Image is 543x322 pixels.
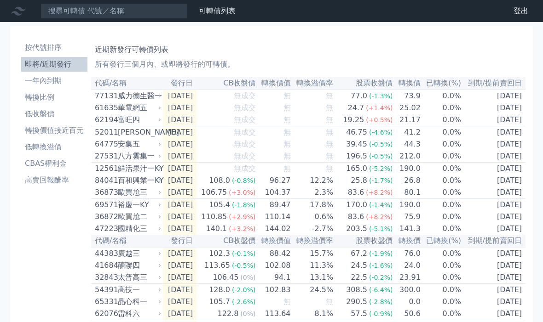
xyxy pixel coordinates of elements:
div: 44383 [95,248,116,259]
a: 一年內到期 [21,73,87,88]
td: 80.1 [393,186,421,199]
div: 雷科六 [118,308,159,319]
div: 36873 [95,187,116,198]
td: 0.0% [421,114,462,126]
th: 轉換價值 [256,235,291,247]
span: 無 [283,128,291,136]
div: 12561 [95,163,116,174]
td: [DATE] [163,126,196,139]
div: 105.4 [207,199,232,210]
div: 65331 [95,296,116,307]
span: (+1.4%) [366,104,393,112]
span: (-0.5%) [369,153,393,160]
div: 八方雲集一 [118,151,159,162]
div: 歐買尬三 [118,187,159,198]
a: CBAS權利金 [21,156,87,171]
span: 無 [326,140,333,148]
td: [DATE] [163,102,196,114]
span: 無 [326,164,333,173]
span: 無成交 [234,164,256,173]
div: 64775 [95,139,116,150]
span: (-4.6%) [369,129,393,136]
div: 83.6 [346,211,366,222]
td: 212.0 [393,150,421,163]
span: (0%) [240,274,255,281]
li: 低收盤價 [21,108,87,119]
li: 即將/近期發行 [21,59,87,70]
li: CBAS權利金 [21,158,87,169]
td: 141.3 [393,223,421,235]
td: [DATE] [462,138,526,150]
td: [DATE] [462,284,526,296]
div: 安集五 [118,139,159,150]
li: 按代號排序 [21,42,87,53]
td: [DATE] [462,308,526,320]
td: 0.6% [291,211,334,223]
td: 104.37 [256,186,291,199]
span: (0%) [240,310,255,317]
td: 24.5% [291,284,334,296]
p: 所有發行三個月內、或即將發行的可轉債。 [95,59,522,70]
td: [DATE] [462,223,526,235]
div: 25.8 [349,175,369,186]
td: 0.0 [393,296,421,308]
li: 轉換比例 [21,92,87,103]
td: [DATE] [163,211,196,223]
span: (-1.6%) [369,262,393,269]
td: 110.14 [256,211,291,223]
span: (-2.0%) [232,286,256,294]
div: 110.85 [199,211,229,222]
td: [DATE] [163,163,196,175]
div: 106.45 [211,272,240,283]
td: 0.0% [421,138,462,150]
span: 無 [283,164,291,173]
th: 已轉換(%) [421,235,462,247]
div: 太普高三 [118,272,159,283]
span: 無 [326,128,333,136]
a: 按代號排序 [21,40,87,55]
span: (-0.2%) [369,274,393,281]
td: 11.3% [291,260,334,271]
td: [DATE] [462,211,526,223]
th: 股票收盤價 [334,235,393,247]
span: (-6.4%) [369,286,393,294]
div: 105.7 [207,296,232,307]
td: 0.0% [421,186,462,199]
td: [DATE] [163,186,196,199]
div: 102.3 [207,248,232,259]
td: 15.7% [291,247,334,260]
td: 73.9 [393,90,421,102]
th: 發行日 [163,77,196,90]
div: 61635 [95,102,116,113]
th: 到期/提前賣回日 [462,235,526,247]
td: 89.47 [256,199,291,211]
div: 華電網五 [118,102,159,113]
th: 代碼/名稱 [91,77,163,90]
td: 2.3% [291,186,334,199]
div: 醣聯四 [118,260,159,271]
td: [DATE] [462,247,526,260]
div: 36872 [95,211,116,222]
span: 無 [326,91,333,100]
td: [DATE] [462,102,526,114]
a: 低轉換溢價 [21,140,87,154]
div: 19.25 [341,114,366,125]
span: 無成交 [234,115,256,124]
span: (-0.8%) [232,177,256,184]
span: (-5.2%) [369,165,393,172]
span: (-2.6%) [232,298,256,305]
td: [DATE] [462,126,526,139]
th: 轉換價值 [256,77,291,90]
th: 轉換價 [393,235,421,247]
td: [DATE] [163,199,196,211]
div: 67.2 [349,248,369,259]
th: 代碼/名稱 [91,235,163,247]
td: 25.02 [393,102,421,114]
td: 26.8 [393,175,421,186]
span: 無成交 [234,128,256,136]
td: 0.0% [421,211,462,223]
div: 113.65 [202,260,232,271]
span: 無 [283,115,291,124]
td: [DATE] [462,175,526,186]
td: [DATE] [462,186,526,199]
